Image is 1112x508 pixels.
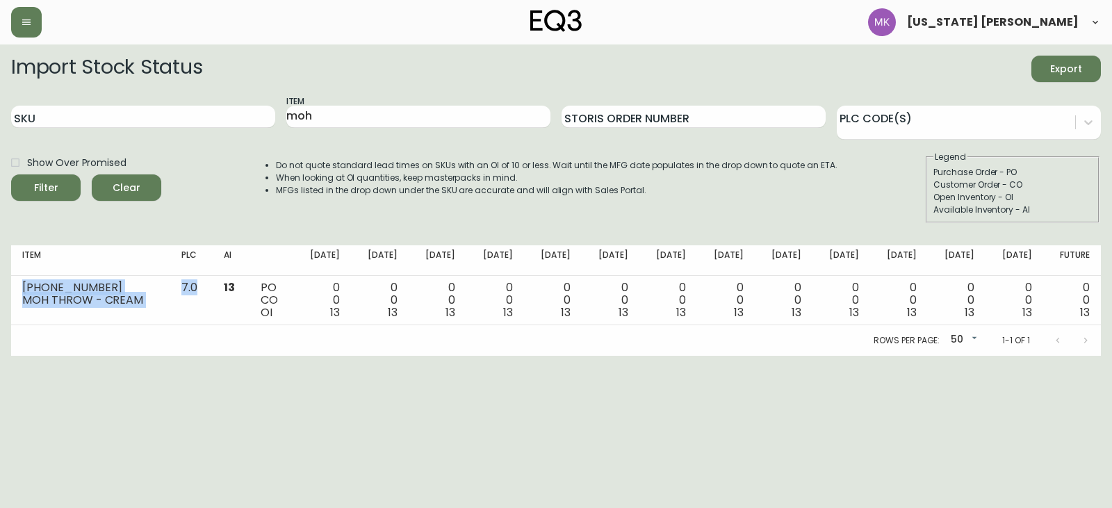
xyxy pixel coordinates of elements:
div: Available Inventory - AI [933,204,1092,216]
button: Clear [92,174,161,201]
th: [DATE] [582,245,639,276]
div: 0 0 [304,281,340,319]
span: 13 [907,304,917,320]
span: 13 [561,304,571,320]
button: Export [1031,56,1101,82]
h2: Import Stock Status [11,56,202,82]
button: Filter [11,174,81,201]
li: Do not quote standard lead times on SKUs with an OI of 10 or less. Wait until the MFG date popula... [276,159,837,172]
div: 0 0 [824,281,859,319]
span: 13 [965,304,974,320]
div: 0 0 [1054,281,1090,319]
div: 0 0 [362,281,398,319]
span: 13 [849,304,859,320]
div: 0 0 [593,281,628,319]
div: 0 0 [766,281,801,319]
div: Open Inventory - OI [933,191,1092,204]
span: Export [1042,60,1090,78]
div: MOH THROW - CREAM [22,294,159,306]
div: 0 0 [420,281,455,319]
div: 0 0 [477,281,513,319]
span: Show Over Promised [27,156,126,170]
div: Customer Order - CO [933,179,1092,191]
div: 0 0 [651,281,686,319]
th: [DATE] [351,245,409,276]
p: 1-1 of 1 [1002,334,1030,347]
th: [DATE] [639,245,697,276]
th: [DATE] [986,245,1043,276]
th: Item [11,245,170,276]
th: Future [1043,245,1101,276]
img: logo [530,10,582,32]
th: [DATE] [409,245,466,276]
div: [PHONE_NUMBER] [22,281,159,294]
span: 13 [734,304,744,320]
th: PLC [170,245,213,276]
th: [DATE] [697,245,755,276]
th: [DATE] [928,245,986,276]
span: 13 [1080,304,1090,320]
span: 13 [330,304,340,320]
th: [DATE] [293,245,351,276]
div: PO CO [261,281,282,319]
div: 0 0 [535,281,571,319]
span: OI [261,304,272,320]
td: 7.0 [170,276,213,325]
div: 50 [945,329,980,352]
span: 13 [388,304,398,320]
div: 0 0 [708,281,744,319]
th: [DATE] [466,245,524,276]
div: 0 0 [881,281,917,319]
span: 13 [792,304,801,320]
th: [DATE] [812,245,870,276]
th: [DATE] [524,245,582,276]
span: [US_STATE] [PERSON_NAME] [907,17,1079,28]
span: 13 [676,304,686,320]
li: MFGs listed in the drop down under the SKU are accurate and will align with Sales Portal. [276,184,837,197]
div: Purchase Order - PO [933,166,1092,179]
div: Filter [34,179,58,197]
p: Rows per page: [874,334,940,347]
span: 13 [619,304,628,320]
span: Clear [103,179,150,197]
img: ea5e0531d3ed94391639a5d1768dbd68 [868,8,896,36]
span: 13 [1022,304,1032,320]
li: When looking at OI quantities, keep masterpacks in mind. [276,172,837,184]
th: AI [213,245,250,276]
th: [DATE] [755,245,812,276]
span: 13 [224,279,235,295]
span: 13 [503,304,513,320]
span: 13 [445,304,455,320]
div: 0 0 [939,281,974,319]
div: 0 0 [997,281,1032,319]
legend: Legend [933,151,967,163]
th: [DATE] [870,245,928,276]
